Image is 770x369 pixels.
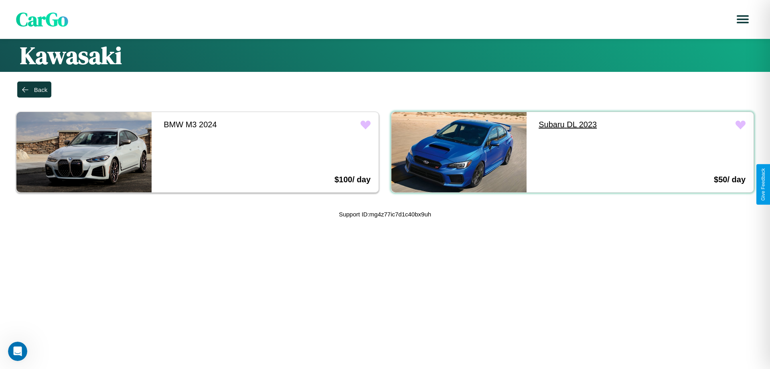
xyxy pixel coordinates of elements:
a: BMW M3 2024 [156,112,291,137]
a: Subaru DL 2023 [531,112,666,137]
button: Open menu [731,8,754,31]
button: Back [17,82,51,98]
p: Support ID: mg4z77ic7d1c40bx9uh [339,209,431,220]
h3: $ 100 / day [334,175,371,184]
div: Give Feedback [760,168,766,201]
iframe: Intercom live chat [8,342,27,361]
div: Back [34,86,47,93]
h1: Kawasaki [20,39,750,72]
span: CarGo [16,6,68,33]
h3: $ 50 / day [714,175,746,184]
